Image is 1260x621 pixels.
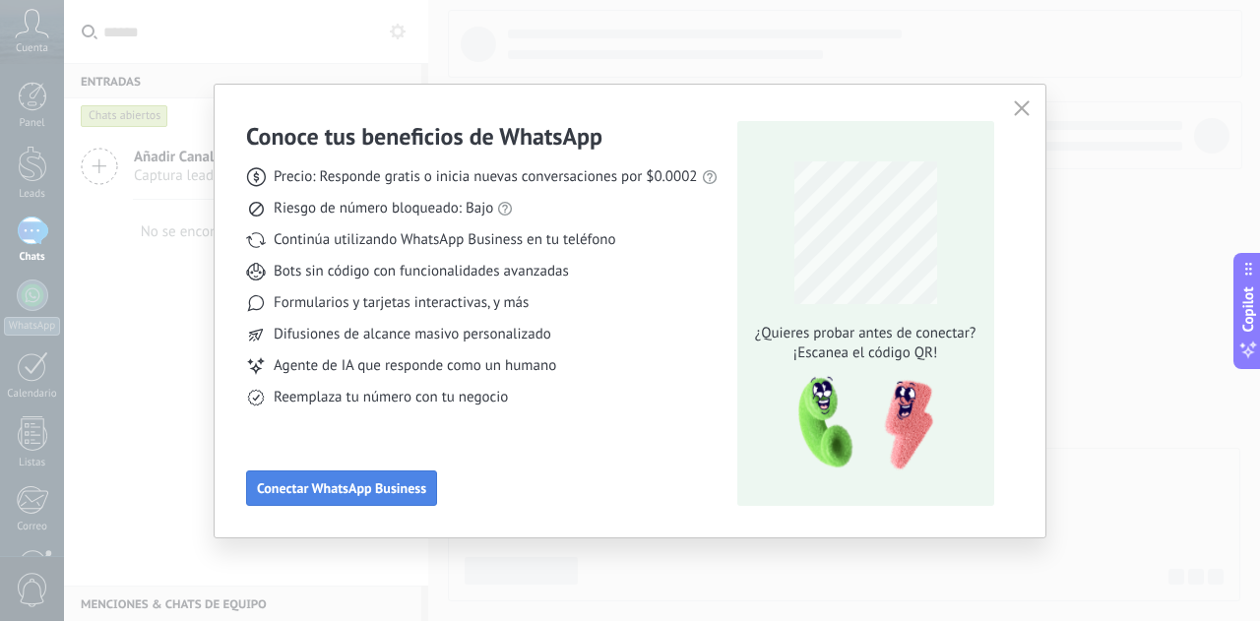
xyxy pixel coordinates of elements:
[749,343,981,363] span: ¡Escanea el código QR!
[274,356,556,376] span: Agente de IA que responde como un humano
[274,293,529,313] span: Formularios y tarjetas interactivas, y más
[274,230,615,250] span: Continúa utilizando WhatsApp Business en tu teléfono
[257,481,426,495] span: Conectar WhatsApp Business
[274,167,698,187] span: Precio: Responde gratis o inicia nuevas conversaciones por $0.0002
[274,388,508,407] span: Reemplaza tu número con tu negocio
[274,262,569,281] span: Bots sin código con funcionalidades avanzadas
[749,324,981,343] span: ¿Quieres probar antes de conectar?
[782,371,937,476] img: qr-pic-1x.png
[1238,286,1258,332] span: Copilot
[274,199,493,218] span: Riesgo de número bloqueado: Bajo
[274,325,551,344] span: Difusiones de alcance masivo personalizado
[246,470,437,506] button: Conectar WhatsApp Business
[246,121,602,152] h3: Conoce tus beneficios de WhatsApp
